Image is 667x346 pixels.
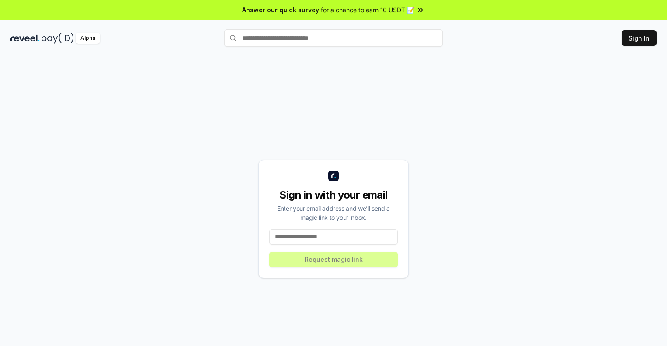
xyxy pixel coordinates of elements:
[10,33,40,44] img: reveel_dark
[622,30,657,46] button: Sign In
[242,5,319,14] span: Answer our quick survey
[42,33,74,44] img: pay_id
[76,33,100,44] div: Alpha
[328,171,339,181] img: logo_small
[321,5,414,14] span: for a chance to earn 10 USDT 📝
[269,204,398,222] div: Enter your email address and we’ll send a magic link to your inbox.
[269,188,398,202] div: Sign in with your email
